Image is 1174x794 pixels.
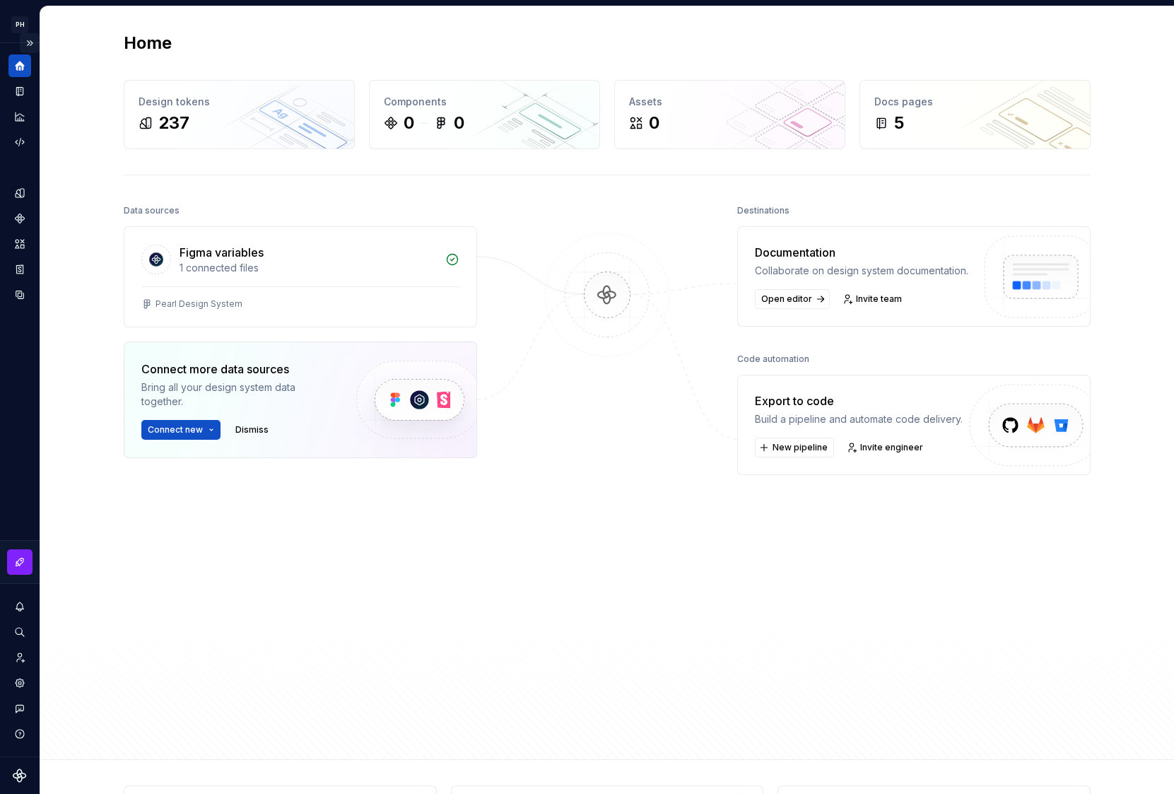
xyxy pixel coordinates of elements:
[8,182,31,204] a: Design tokens
[141,361,332,378] div: Connect more data sources
[148,424,203,436] span: Connect new
[894,112,904,134] div: 5
[180,244,264,261] div: Figma variables
[737,201,789,221] div: Destinations
[8,284,31,306] a: Data sources
[8,105,31,128] a: Analytics
[874,95,1076,109] div: Docs pages
[649,112,659,134] div: 0
[755,244,968,261] div: Documentation
[8,54,31,77] a: Home
[755,392,963,409] div: Export to code
[124,201,180,221] div: Data sources
[8,672,31,694] a: Settings
[8,207,31,230] a: Components
[737,349,809,369] div: Code automation
[8,233,31,255] a: Assets
[454,112,464,134] div: 0
[11,16,28,33] div: PH
[155,298,242,310] div: Pearl Design System
[755,438,834,457] button: New pipeline
[860,442,923,453] span: Invite engineer
[384,95,585,109] div: Components
[8,80,31,103] a: Documentation
[614,80,845,149] a: Assets0
[629,95,830,109] div: Assets
[8,621,31,643] button: Search ⌘K
[139,95,340,109] div: Design tokens
[755,412,963,426] div: Build a pipeline and automate code delivery.
[124,226,477,327] a: Figma variables1 connected filesPearl Design System
[773,442,828,453] span: New pipeline
[124,80,355,149] a: Design tokens237
[235,424,269,436] span: Dismiss
[859,80,1091,149] a: Docs pages5
[3,9,37,40] button: PH
[369,80,600,149] a: Components00
[158,112,189,134] div: 237
[141,380,332,409] div: Bring all your design system data together.
[755,289,830,309] a: Open editor
[229,420,275,440] button: Dismiss
[124,32,172,54] h2: Home
[180,261,437,275] div: 1 connected files
[141,420,221,440] button: Connect new
[8,595,31,618] button: Notifications
[838,289,908,309] a: Invite team
[8,258,31,281] a: Storybook stories
[856,293,902,305] span: Invite team
[404,112,414,134] div: 0
[755,264,968,278] div: Collaborate on design system documentation.
[20,33,40,53] button: Expand sidebar
[8,646,31,669] a: Invite team
[8,697,31,720] button: Contact support
[843,438,929,457] a: Invite engineer
[761,293,812,305] span: Open editor
[8,131,31,153] a: Code automation
[13,769,27,783] svg: Supernova Logo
